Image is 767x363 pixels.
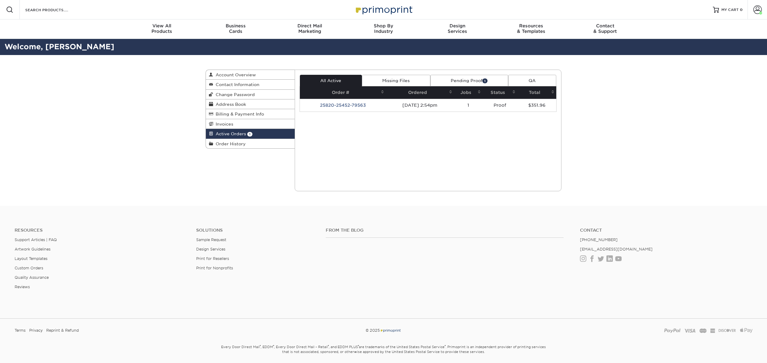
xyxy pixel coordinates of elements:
[328,344,329,347] sup: ®
[483,99,517,112] td: Proof
[347,23,421,34] div: Industry
[454,99,483,112] td: 1
[300,75,362,86] a: All Active
[196,237,226,242] a: Sample Request
[213,122,233,126] span: Invoices
[380,328,401,333] img: Primoprint
[213,112,264,116] span: Billing & Payment Info
[386,86,454,99] th: Ordered
[300,99,386,112] td: 25820-25452-79563
[206,70,295,80] a: Account Overview
[568,19,642,39] a: Contact& Support
[568,23,642,34] div: & Support
[196,256,229,261] a: Print for Resellers
[420,19,494,39] a: DesignServices
[15,326,26,335] a: Terms
[125,19,199,39] a: View AllProducts
[15,256,47,261] a: Layout Templates
[199,23,273,34] div: Cards
[213,141,246,146] span: Order History
[260,344,261,347] sup: ®
[580,247,653,251] a: [EMAIL_ADDRESS][DOMAIN_NAME]
[247,132,252,137] span: 1
[273,23,347,34] div: Marketing
[125,23,199,34] div: Products
[273,344,274,347] sup: ®
[206,119,295,129] a: Invoices
[483,86,517,99] th: Status
[206,90,295,99] a: Change Password
[15,247,50,251] a: Artwork Guidelines
[196,228,317,233] h4: Solutions
[508,75,556,86] a: QA
[125,23,199,29] span: View All
[420,23,494,29] span: Design
[517,99,556,112] td: $351.96
[273,19,347,39] a: Direct MailMarketing
[494,19,568,39] a: Resources& Templates
[494,23,568,29] span: Resources
[196,247,225,251] a: Design Services
[326,228,564,233] h4: From the Blog
[300,86,386,99] th: Order #
[25,6,84,13] input: SEARCH PRODUCTS.....
[206,139,295,148] a: Order History
[347,19,421,39] a: Shop ByIndustry
[430,75,508,86] a: Pending Proof1
[259,326,508,335] div: © 2025
[358,344,359,347] sup: ®
[15,228,187,233] h4: Resources
[206,109,295,119] a: Billing & Payment Info
[206,99,295,109] a: Address Book
[15,275,49,280] a: Quality Assurance
[494,23,568,34] div: & Templates
[15,237,57,242] a: Support Articles | FAQ
[454,86,483,99] th: Jobs
[347,23,421,29] span: Shop By
[15,285,30,289] a: Reviews
[213,82,259,87] span: Contact Information
[445,344,446,347] sup: ®
[46,326,79,335] a: Reprint & Refund
[740,8,743,12] span: 0
[273,23,347,29] span: Direct Mail
[29,326,43,335] a: Privacy
[580,228,752,233] a: Contact
[199,23,273,29] span: Business
[213,102,246,107] span: Address Book
[199,19,273,39] a: BusinessCards
[568,23,642,29] span: Contact
[580,237,618,242] a: [PHONE_NUMBER]
[362,75,430,86] a: Missing Files
[386,99,454,112] td: [DATE] 2:54pm
[196,266,233,270] a: Print for Nonprofits
[721,7,739,12] span: MY CART
[206,80,295,89] a: Contact Information
[213,131,246,136] span: Active Orders
[420,23,494,34] div: Services
[213,92,255,97] span: Change Password
[482,78,488,83] span: 1
[206,129,295,139] a: Active Orders 1
[213,72,256,77] span: Account Overview
[517,86,556,99] th: Total
[15,266,43,270] a: Custom Orders
[353,3,414,16] img: Primoprint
